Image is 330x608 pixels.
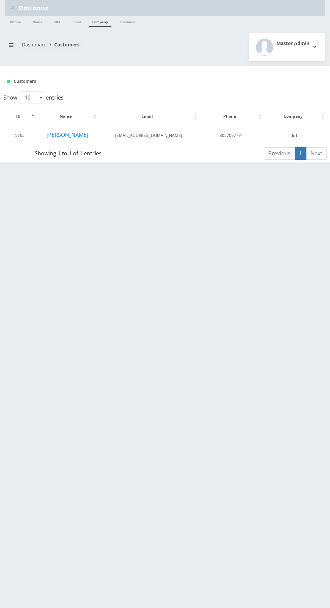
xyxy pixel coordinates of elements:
[3,91,64,104] label: Show entries
[99,107,199,126] th: Email: activate to sort column ascending
[22,41,47,48] a: Dashboard
[47,41,79,48] li: Customers
[89,16,111,27] a: Company
[7,16,24,26] a: Phone
[295,147,306,160] a: 1
[199,127,263,144] td: 3057097791
[249,33,325,61] button: Master Admin
[68,16,84,26] a: Email
[29,16,46,26] a: Name
[19,2,323,14] input: Search Teltik
[5,38,160,57] nav: breadcrumb
[199,107,263,126] th: Phone: activate to sort column ascending
[264,107,326,126] th: Company: activate to sort column ascending
[306,147,327,160] a: Next
[116,16,139,26] a: Customer
[37,107,98,126] th: Name: activate to sort column ascending
[3,147,133,157] div: Showing 1 to 1 of 1 entries
[51,16,63,26] a: SIM
[264,127,326,144] td: IoT
[276,41,309,46] h2: Master Admin
[99,127,199,144] td: [EMAIL_ADDRESS][DOMAIN_NAME]
[7,79,269,84] h1: Customers
[4,127,36,144] td: 5765
[4,107,36,126] th: ID: activate to sort column descending
[19,91,44,104] select: Showentries
[46,130,89,139] button: [PERSON_NAME]
[264,147,295,160] a: Previous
